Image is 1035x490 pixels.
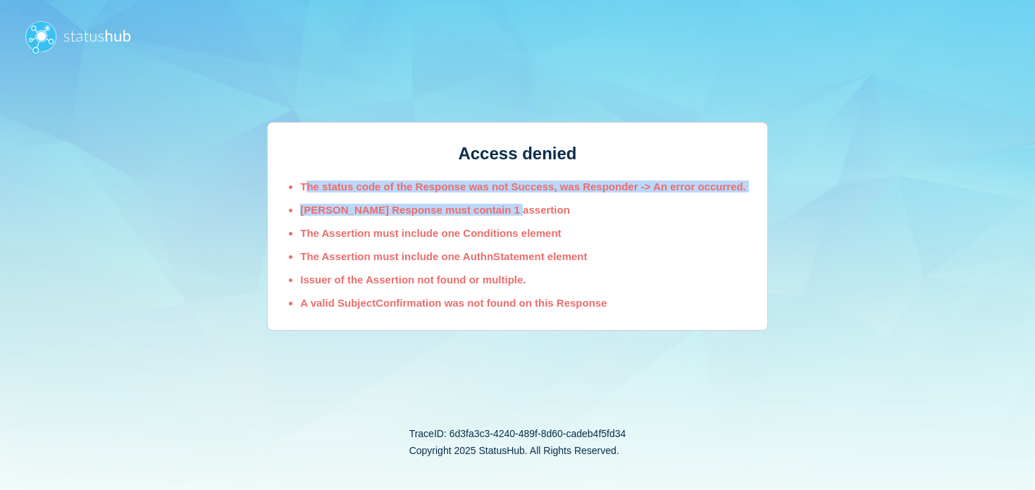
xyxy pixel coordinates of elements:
p: Copyright 2025 StatusHub. All Rights Reserved. [409,445,626,456]
li: [PERSON_NAME] Response must contain 1 assertion [300,204,746,216]
li: The status code of the Response was not Success, was Responder -> An error occurred. [300,180,746,192]
li: The Assertion must include one Conditions element [300,227,746,239]
li: A valid SubjectConfirmation was not found on this Response [300,297,746,309]
li: The Assertion must include one AuthnStatement element [300,250,746,262]
img: logo-white.svg [25,21,131,55]
p: TraceID: 6d3fa3c3-4240-489f-8d60-cadeb4f5fd34 [409,428,626,439]
h1: Access denied [289,144,746,164]
li: Issuer of the Assertion not found or multiple. [300,274,746,286]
